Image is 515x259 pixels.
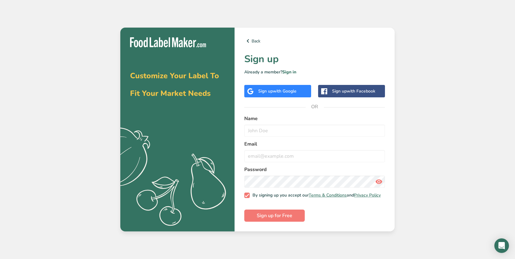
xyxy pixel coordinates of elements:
span: OR [306,98,324,116]
input: John Doe [244,125,385,137]
div: Open Intercom Messenger [494,238,509,253]
div: Sign up [258,88,297,94]
a: Privacy Policy [354,192,381,198]
a: Sign in [282,69,296,75]
label: Password [244,166,385,173]
p: Already a member? [244,69,385,75]
span: Customize Your Label To Fit Your Market Needs [130,71,219,99]
a: Terms & Conditions [309,192,347,198]
label: Name [244,115,385,122]
span: with Google [273,88,297,94]
input: email@example.com [244,150,385,162]
label: Email [244,140,385,148]
span: Sign up for Free [257,212,292,219]
span: with Facebook [347,88,375,94]
img: Food Label Maker [130,37,206,47]
span: By signing up you accept our and [250,193,381,198]
button: Sign up for Free [244,210,305,222]
h1: Sign up [244,52,385,66]
a: Back [244,37,385,45]
div: Sign up [332,88,375,94]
